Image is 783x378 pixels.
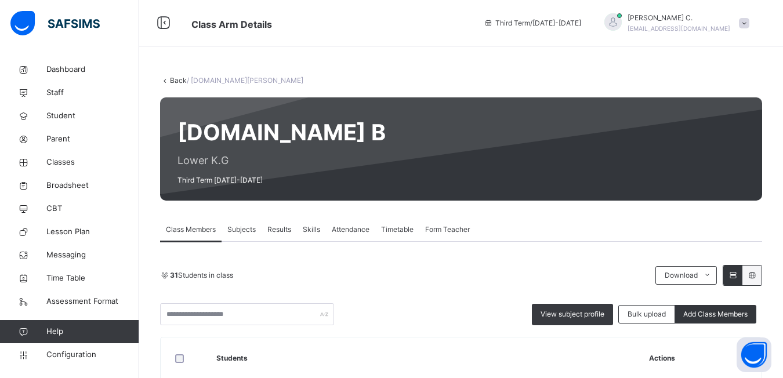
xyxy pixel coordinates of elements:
a: Back [170,76,187,85]
span: Help [46,326,139,337]
span: Broadsheet [46,180,139,191]
span: Configuration [46,349,139,361]
span: [PERSON_NAME] C. [628,13,730,23]
span: Messaging [46,249,139,261]
span: Parent [46,133,139,145]
span: / [DOMAIN_NAME][PERSON_NAME] [187,76,303,85]
span: Time Table [46,272,139,284]
span: Class Arm Details [191,19,272,30]
span: CBT [46,203,139,215]
span: Results [267,224,291,235]
span: Form Teacher [425,224,470,235]
span: Download [665,270,698,281]
span: Class Members [166,224,216,235]
span: Timetable [381,224,414,235]
img: safsims [10,11,100,35]
span: View subject profile [541,309,604,319]
span: Classes [46,157,139,168]
span: Attendance [332,224,369,235]
span: Add Class Members [683,309,748,319]
span: Skills [303,224,320,235]
span: Bulk upload [628,309,666,319]
span: Dashboard [46,64,139,75]
div: EmmanuelC. [593,13,755,34]
span: Staff [46,87,139,99]
span: [EMAIL_ADDRESS][DOMAIN_NAME] [628,25,730,32]
span: Third Term [DATE]-[DATE] [177,175,386,186]
span: Student [46,110,139,122]
span: Lesson Plan [46,226,139,238]
span: Assessment Format [46,296,139,307]
b: 31 [170,271,178,279]
button: Open asap [737,337,771,372]
span: Students in class [170,270,233,281]
span: Subjects [227,224,256,235]
span: session/term information [484,18,581,28]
